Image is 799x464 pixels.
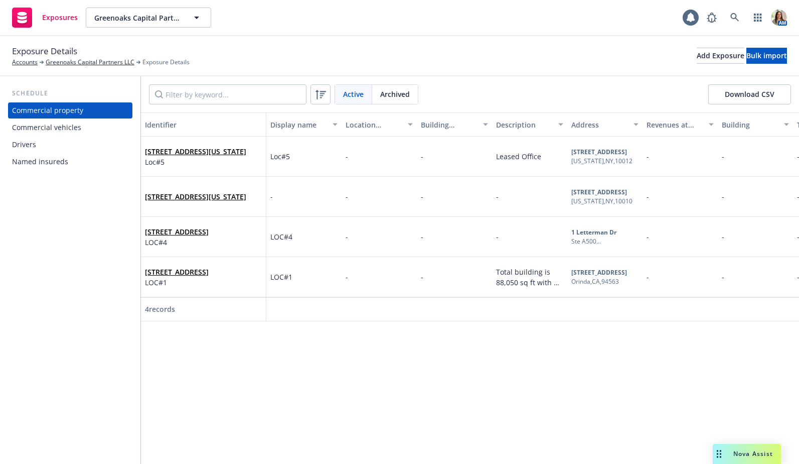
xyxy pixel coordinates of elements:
[12,45,77,58] span: Exposure Details
[571,120,627,130] div: Address
[567,112,643,137] button: Address
[496,152,541,161] span: Leased Office
[748,8,768,28] a: Switch app
[421,192,423,201] span: -
[733,449,773,458] span: Nova Assist
[571,228,616,237] b: 1 Letterman Dr
[141,112,266,137] button: Identifier
[421,232,423,242] span: -
[145,227,209,237] a: [STREET_ADDRESS]
[342,112,417,137] button: Location number
[86,8,211,28] button: Greenoaks Capital Partners LLC
[8,120,132,136] a: Commercial vehicles
[270,151,290,162] span: Loc#5
[142,58,190,67] span: Exposure Details
[12,137,36,153] div: Drivers
[346,192,348,201] span: -
[571,148,627,156] b: [STREET_ADDRESS]
[718,112,793,137] button: Building
[571,157,632,166] div: [US_STATE] , NY , 10012
[8,137,132,153] a: Drivers
[722,272,724,282] span: -
[346,272,348,282] span: -
[647,232,649,242] span: -
[421,152,423,161] span: -
[145,267,209,277] a: [STREET_ADDRESS]
[421,120,477,130] div: Building number
[771,10,787,26] img: photo
[697,48,744,63] div: Add Exposure
[346,232,348,242] span: -
[149,84,306,104] input: Filter by keyword...
[145,277,209,288] span: LOC#1
[697,48,744,64] button: Add Exposure
[647,272,649,282] span: -
[145,157,246,167] span: Loc#5
[270,272,292,282] span: LOC#1
[571,277,627,286] div: Orinda , CA , 94563
[346,120,402,130] div: Location number
[708,84,791,104] button: Download CSV
[145,237,209,248] span: LOC#4
[8,154,132,170] a: Named insureds
[571,197,632,206] div: [US_STATE] , NY , 10010
[746,48,787,64] button: Bulk import
[8,88,132,98] div: Schedule
[643,112,718,137] button: Revenues at location
[722,120,778,130] div: Building
[145,226,209,237] span: [STREET_ADDRESS]
[571,268,627,277] b: [STREET_ADDRESS]
[8,4,82,32] a: Exposures
[12,102,83,119] div: Commercial property
[145,146,246,157] span: [STREET_ADDRESS][US_STATE]
[713,444,781,464] button: Nova Assist
[8,102,132,119] a: Commercial property
[270,191,273,202] span: -
[571,237,638,246] div: Ste A500
[496,192,499,201] span: -
[647,192,649,201] span: -
[496,232,499,242] span: -
[713,444,725,464] div: Drag to move
[722,232,724,242] span: -
[145,191,246,202] span: [STREET_ADDRESS][US_STATE]
[145,120,262,130] div: Identifier
[725,8,745,28] a: Search
[270,120,327,130] div: Display name
[12,58,38,67] a: Accounts
[42,14,78,22] span: Exposures
[702,8,722,28] a: Report a Bug
[145,192,246,201] a: [STREET_ADDRESS][US_STATE]
[722,152,724,161] span: -
[12,120,81,136] div: Commercial vehicles
[266,112,342,137] button: Display name
[145,147,246,156] a: [STREET_ADDRESS][US_STATE]
[492,112,567,137] button: Description
[12,154,68,170] div: Named insureds
[94,13,181,23] span: Greenoaks Capital Partners LLC
[647,120,703,130] div: Revenues at location
[343,89,364,99] span: Active
[380,89,410,99] span: Archived
[417,112,492,137] button: Building number
[421,272,423,282] span: -
[346,152,348,161] span: -
[496,120,552,130] div: Description
[571,188,627,196] b: [STREET_ADDRESS]
[46,58,134,67] a: Greenoaks Capital Partners LLC
[270,231,292,242] span: LOC#4
[647,152,649,161] span: -
[746,48,787,63] div: Bulk import
[722,192,724,201] span: -
[145,304,175,314] span: 4 records
[145,267,209,277] span: [STREET_ADDRESS]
